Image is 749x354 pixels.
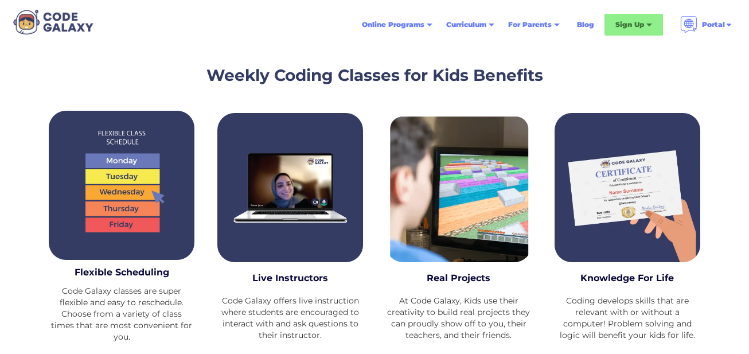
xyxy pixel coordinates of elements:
[501,14,567,35] div: For Parents
[615,19,644,30] div: Sign Up
[570,14,601,35] a: Blog
[673,11,740,38] div: Portal
[386,295,532,341] div: At Code Galaxy, Kids use their creativity to build real projects they can proudly show off to you...
[555,295,700,341] div: Coding develops skills that are relevant with or without a computer! Problem solving and logic wi...
[604,14,663,36] div: Sign Up
[508,19,552,30] div: For Parents
[355,14,439,35] div: Online Programs
[702,19,725,30] div: Portal
[217,295,363,341] div: Code Galaxy offers live instruction where students are encouraged to interact with and ask questi...
[225,271,356,285] h3: Live Instructors
[56,266,187,279] h3: Flexible Scheduling
[362,19,424,30] div: Online Programs
[562,271,693,285] h3: Knowledge For Life
[439,14,501,35] div: Curriculum
[446,19,486,30] div: Curriculum
[393,271,524,285] h3: Real Projects
[49,285,194,343] div: Code Galaxy classes are super flexible and easy to reschedule. Choose from a variety of class tim...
